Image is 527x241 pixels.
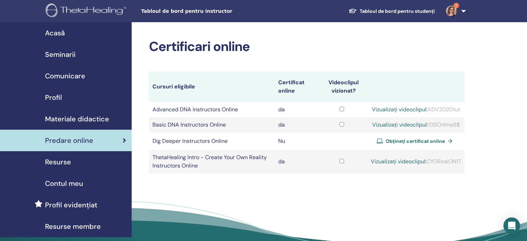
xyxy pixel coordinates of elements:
[45,71,85,81] span: Comunicare
[45,114,109,124] span: Materiale didactice
[446,6,457,17] img: default.jpg
[275,102,317,117] td: da
[317,71,367,102] th: Videoclipul vizionat?
[454,3,459,8] span: 1
[275,71,317,102] th: Certificat online
[149,117,275,132] td: Basic DNA Instructors Online
[275,132,317,150] td: Nu
[45,157,71,167] span: Resurse
[343,5,440,18] a: Tabloul de bord pentru studenți
[349,8,357,14] img: graduation-cap-white.svg
[45,135,93,146] span: Predare online
[371,121,461,129] div: Y3SOnl!ne8$
[275,150,317,173] td: da
[371,105,461,114] div: ADV2020tut
[46,3,129,19] img: logo.png
[149,71,275,102] th: Cursuri eligibile
[149,102,275,117] td: Advanced DNA Instructors Online
[45,178,83,189] span: Contul meu
[275,117,317,132] td: da
[371,157,461,166] div: CYORealON17
[149,150,275,173] td: ThetaHealing Intro - Create Your Own Reality Instructors Online
[45,49,76,60] span: Seminarii
[377,136,455,146] a: Obțineți certificat online
[372,106,428,113] a: Vizualizați videoclipul:
[141,8,245,15] span: Tabloul de bord pentru instructor
[45,221,101,232] span: Resurse membre
[45,28,65,38] span: Acasă
[149,132,275,150] td: Dig Deeper Instructors Online
[149,39,465,55] h2: Certificari online
[45,200,97,210] span: Profil evidențiat
[45,92,62,103] span: Profil
[371,158,427,165] a: Vizualizați videoclipul:
[372,121,428,128] a: Vizualizați videoclipul:
[503,217,520,234] div: Open Intercom Messenger
[386,138,445,144] span: Obțineți certificat online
